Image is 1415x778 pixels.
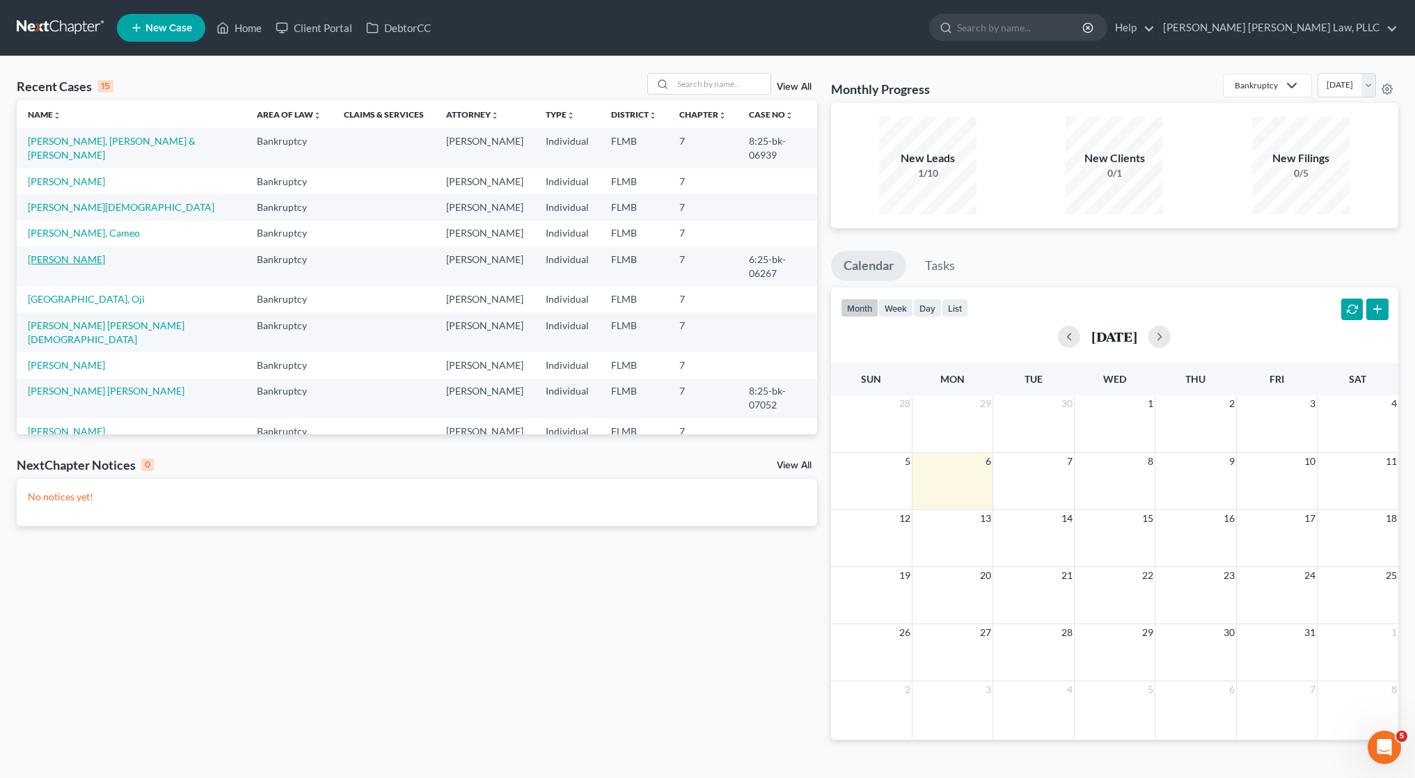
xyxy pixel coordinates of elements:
a: Typeunfold_more [546,109,575,120]
td: 7 [668,418,738,444]
i: unfold_more [491,111,499,120]
iframe: Intercom live chat [1368,731,1401,764]
div: New Clients [1066,150,1163,166]
span: 25 [1384,567,1398,584]
td: Individual [535,352,600,378]
td: Individual [535,246,600,286]
button: week [878,299,913,317]
span: 1 [1146,395,1155,412]
span: 19 [898,567,912,584]
i: unfold_more [53,111,61,120]
div: New Filings [1252,150,1350,166]
td: Individual [535,418,600,444]
td: FLMB [600,128,668,168]
a: [GEOGRAPHIC_DATA], Oji [28,293,145,305]
td: [PERSON_NAME] [435,312,535,352]
td: Bankruptcy [246,221,333,246]
td: Individual [535,286,600,312]
td: 8:25-bk-06939 [738,128,817,168]
a: Tasks [912,251,967,281]
td: 7 [668,379,738,418]
span: 6 [1228,681,1236,698]
div: Recent Cases [17,78,113,95]
a: Area of Lawunfold_more [257,109,322,120]
td: [PERSON_NAME] [435,194,535,220]
span: 9 [1228,453,1236,470]
a: Nameunfold_more [28,109,61,120]
a: [PERSON_NAME] [PERSON_NAME][DEMOGRAPHIC_DATA] [28,319,184,345]
td: FLMB [600,286,668,312]
td: Individual [535,128,600,168]
td: Bankruptcy [246,312,333,352]
div: 0/1 [1066,166,1163,180]
span: 6 [984,453,993,470]
td: Bankruptcy [246,352,333,378]
span: 17 [1303,510,1317,527]
td: FLMB [600,194,668,220]
span: 30 [1060,395,1074,412]
td: FLMB [600,168,668,194]
td: 7 [668,246,738,286]
div: 1/10 [879,166,977,180]
td: [PERSON_NAME] [435,418,535,444]
a: View All [777,461,812,470]
a: Help [1108,15,1155,40]
span: 7 [1309,681,1317,698]
td: Bankruptcy [246,379,333,418]
td: [PERSON_NAME] [435,221,535,246]
span: 8 [1390,681,1398,698]
a: Chapterunfold_more [679,109,727,120]
i: unfold_more [649,111,657,120]
td: 7 [668,286,738,312]
div: 0/5 [1252,166,1350,180]
span: New Case [145,23,192,33]
span: 7 [1066,453,1074,470]
input: Search by name... [673,74,770,94]
span: 27 [979,624,993,641]
span: 13 [979,510,993,527]
td: 7 [668,128,738,168]
td: [PERSON_NAME] [435,352,535,378]
td: 8:25-bk-07052 [738,379,817,418]
span: 2 [903,681,912,698]
span: 14 [1060,510,1074,527]
a: DebtorCC [359,15,438,40]
div: 15 [97,80,113,93]
td: [PERSON_NAME] [435,379,535,418]
span: 18 [1384,510,1398,527]
span: 5 [1396,731,1407,742]
span: 22 [1141,567,1155,584]
td: Individual [535,168,600,194]
span: 12 [898,510,912,527]
td: 7 [668,312,738,352]
th: Claims & Services [333,100,435,128]
span: Sun [861,373,881,385]
span: 26 [898,624,912,641]
span: 3 [1309,395,1317,412]
i: unfold_more [785,111,793,120]
a: [PERSON_NAME][DEMOGRAPHIC_DATA] [28,201,214,213]
div: NextChapter Notices [17,457,154,473]
span: 4 [1390,395,1398,412]
span: 21 [1060,567,1074,584]
td: Bankruptcy [246,286,333,312]
div: 0 [141,459,154,471]
td: [PERSON_NAME] [435,128,535,168]
a: [PERSON_NAME] [28,425,105,437]
td: FLMB [600,379,668,418]
td: FLMB [600,221,668,246]
input: Search by name... [957,15,1084,40]
span: 2 [1228,395,1236,412]
span: 29 [1141,624,1155,641]
td: FLMB [600,352,668,378]
a: [PERSON_NAME] [28,175,105,187]
span: 5 [1146,681,1155,698]
span: Sat [1349,373,1366,385]
a: [PERSON_NAME] [28,359,105,371]
span: 24 [1303,567,1317,584]
td: FLMB [600,246,668,286]
span: Tue [1025,373,1043,385]
span: 15 [1141,510,1155,527]
td: Individual [535,221,600,246]
span: Fri [1270,373,1284,385]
